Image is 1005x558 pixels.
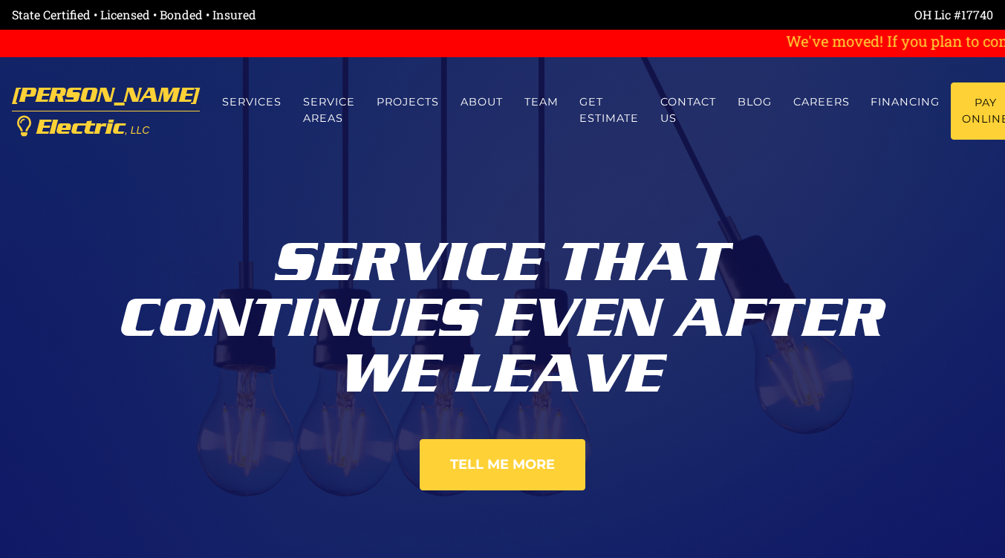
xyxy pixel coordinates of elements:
a: Projects [366,82,450,122]
a: Service Areas [293,82,366,138]
div: OH Lic #17740 [503,6,994,24]
a: Tell Me More [420,439,585,490]
div: State Certified • Licensed • Bonded • Insured [12,6,503,24]
a: [PERSON_NAME] Electric, LLC [12,76,200,146]
div: Service That Continues Even After We Leave [91,223,915,402]
a: Get estimate [569,82,650,138]
a: About [449,82,513,122]
span: , LLC [125,124,149,136]
a: Contact us [650,82,727,138]
a: Financing [860,82,951,122]
a: Team [513,82,569,122]
a: Careers [782,82,860,122]
a: Services [212,82,293,122]
a: Blog [726,82,782,122]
